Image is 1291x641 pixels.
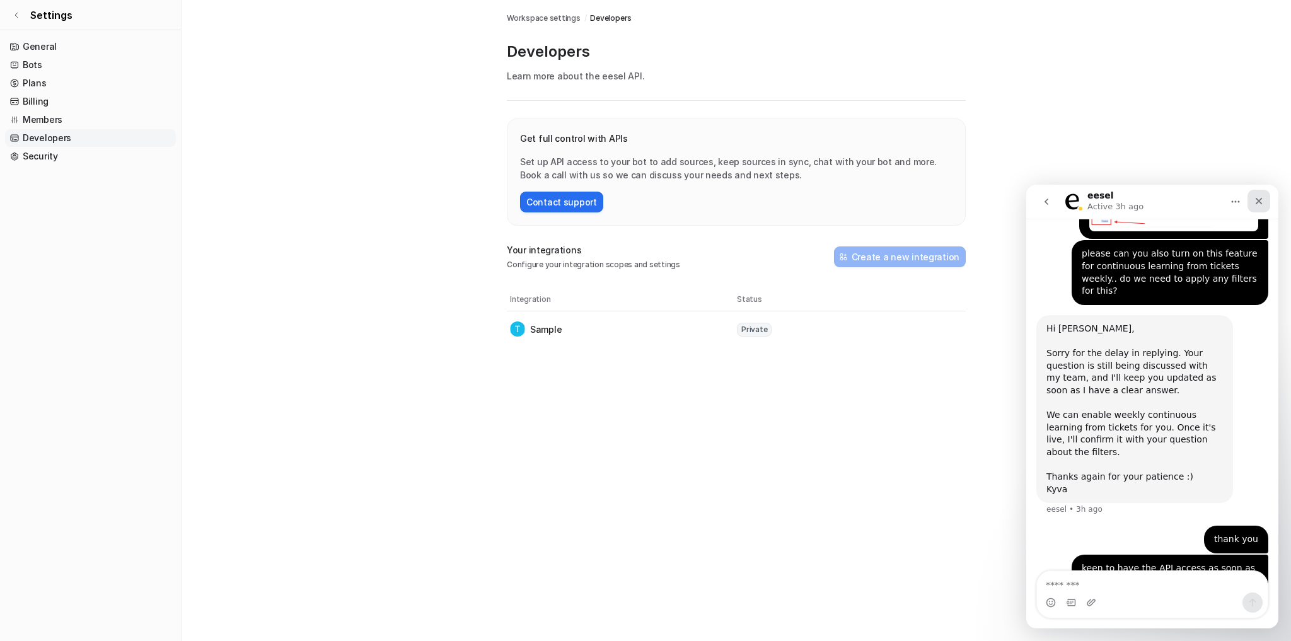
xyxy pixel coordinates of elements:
a: Workspace settings [507,13,581,24]
p: Get full control with APIs [520,132,952,145]
button: Contact support [520,192,603,212]
h2: Create a new integration [852,250,959,263]
p: Developers [507,42,966,62]
a: Plans [5,74,176,92]
a: eesel API [602,71,642,81]
button: Create a new integration [834,246,966,267]
iframe: Intercom live chat [1026,185,1278,628]
span: / [584,13,587,24]
a: Billing [5,93,176,110]
p: Set up API access to your bot to add sources, keep sources in sync, chat with your bot and more. ... [520,155,952,182]
p: Configure your integration scopes and settings [507,259,680,270]
p: Your integrations [507,243,680,257]
a: Members [5,111,176,129]
a: Security [5,147,176,165]
th: Status [736,293,963,306]
a: Developers [590,13,632,24]
span: Settings [30,8,72,23]
span: Learn more about the . [507,71,644,81]
a: Bots [5,56,176,74]
th: Integration [509,293,736,306]
p: Sample [530,323,562,336]
a: General [5,38,176,55]
span: Private [737,323,772,337]
a: Developers [5,129,176,147]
